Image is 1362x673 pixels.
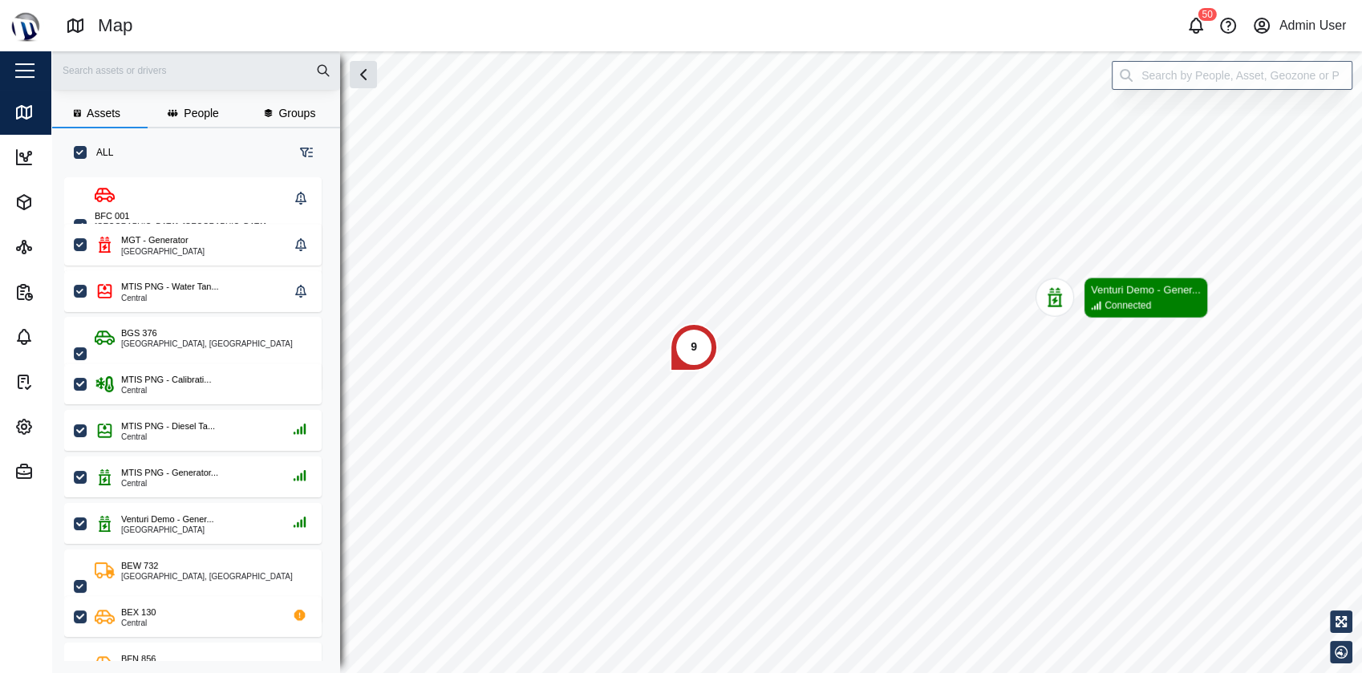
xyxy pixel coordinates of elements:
span: Groups [278,107,315,119]
div: Map marker [670,323,718,371]
div: [GEOGRAPHIC_DATA], [GEOGRAPHIC_DATA] [121,340,293,348]
div: [GEOGRAPHIC_DATA] [121,526,214,534]
div: MGT - Generator [121,233,188,247]
canvas: Map [51,51,1362,673]
img: Main Logo [8,8,43,43]
div: Central [121,619,156,627]
div: Alarms [42,328,90,346]
div: Admin [42,463,87,480]
div: [GEOGRAPHIC_DATA], [GEOGRAPHIC_DATA] [121,573,293,581]
button: Admin User [1249,14,1349,37]
div: Sites [42,238,79,256]
div: Settings [42,418,95,436]
div: Dashboard [42,148,110,166]
div: MTIS PNG - Water Tan... [121,280,219,294]
div: MTIS PNG - Generator... [121,466,218,480]
div: Central [121,387,211,395]
div: Venturi Demo - Gener... [1091,282,1201,298]
div: [GEOGRAPHIC_DATA] [121,248,205,256]
div: Connected [1105,298,1151,314]
div: Tasks [42,373,83,391]
div: grid [64,172,339,660]
input: Search assets or drivers [61,59,330,83]
label: ALL [87,146,113,159]
div: 9 [691,339,697,356]
div: BFN 856 [121,652,156,666]
div: Map [98,12,133,40]
div: Map [42,103,76,121]
div: Central [121,294,219,302]
input: Search by People, Asset, Geozone or Place [1112,61,1352,90]
span: People [184,107,219,119]
div: 50 [1198,8,1216,21]
div: Central [121,480,218,488]
div: BFC 001 [95,209,129,223]
div: MTIS PNG - Diesel Ta... [121,420,215,433]
div: BGS 376 [121,326,157,340]
div: Assets [42,193,88,211]
span: Assets [87,107,120,119]
div: Map marker [1036,278,1208,318]
div: Venturi Demo - Gener... [121,513,214,526]
div: BEW 732 [121,559,158,573]
div: Reports [42,283,94,301]
div: Admin User [1279,16,1347,36]
div: MTIS PNG - Calibrati... [121,373,211,387]
div: Central [121,433,215,441]
div: BEX 130 [121,606,156,619]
